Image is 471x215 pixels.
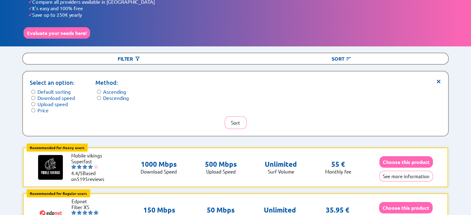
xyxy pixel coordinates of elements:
p: Method: [95,78,129,87]
button: Evaluate your needs here! [24,27,90,39]
img: starnr2 [77,164,82,169]
p: Unlimited [264,206,296,214]
label: Upload speed [37,101,68,107]
p: Unlimited [265,160,297,169]
img: starnr4 [88,210,93,215]
img: Button open the sorting menu [346,56,352,62]
p: 500 Mbps [205,160,237,169]
img: starnr1 [71,164,76,169]
p: Monthly fee [325,169,351,174]
b: Recommended for Heavy users [30,145,85,150]
button: Choose this product [379,202,433,213]
label: Descending [103,95,129,101]
span: 5195 [77,176,88,182]
img: Button open the filtering menu [134,56,141,62]
div: Sort [236,53,448,64]
button: See more information [379,171,433,182]
label: Download speed [37,95,75,101]
span: 4.4/5 [71,170,83,176]
p: Select an option: [30,78,75,87]
p: 50 Mbps [206,206,235,214]
img: starnr5 [94,210,98,215]
button: Choose this product [379,156,433,168]
p: 1000 Mbps [141,160,177,169]
img: Logo of Mobile vikings [38,155,63,180]
li: Edpnet [71,198,108,204]
img: starnr1 [71,210,76,215]
img: starnr5 [94,164,98,169]
img: starnr3 [82,210,87,215]
li: Fiber XS [71,204,108,210]
a: Choose this product [379,205,433,211]
p: Surf Volume [265,169,297,174]
p: 150 Mbps [141,206,177,214]
button: Sort [225,116,246,129]
p: Download Speed [141,169,177,174]
a: See more information [379,173,433,179]
p: Upload Speed [205,169,237,174]
li: Superfast [71,158,108,164]
span: ✓ [28,5,32,11]
p: 55 € [331,160,345,169]
a: Choose this product [379,159,433,165]
li: Mobile vikings [71,153,108,158]
img: starnr4 [88,164,93,169]
label: Price [37,107,49,113]
p: 35.95 € [326,206,349,214]
img: starnr2 [77,210,82,215]
img: starnr3 [82,164,87,169]
label: Default sorting [37,88,71,95]
li: Save up to 250€ yearly [28,11,447,18]
label: Ascending [103,88,126,95]
b: Recommended for Regular users [30,191,87,196]
div: Filter [23,53,235,64]
span: ✓ [28,11,32,18]
li: It's easy and 100% free [28,5,447,11]
li: Based on reviews [71,170,108,182]
span: × [436,78,441,83]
